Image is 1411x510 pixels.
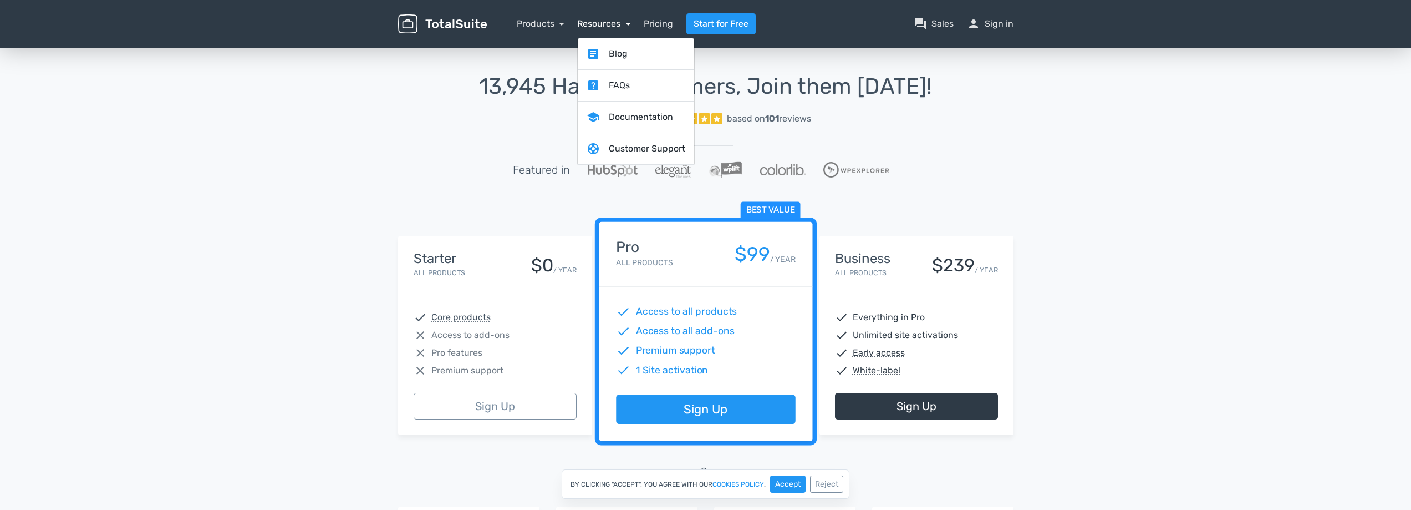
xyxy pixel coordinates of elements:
[553,265,577,275] small: / YEAR
[635,324,734,339] span: Access to all add-ons
[712,481,764,488] a: cookies policy
[616,305,630,319] span: check
[760,164,806,175] img: Colorlib
[853,311,925,324] span: Everything in Pro
[765,113,779,124] strong: 101
[734,244,770,265] div: $99
[414,251,465,266] h4: Starter
[635,344,715,358] span: Premium support
[975,265,998,275] small: / YEAR
[914,17,927,31] span: question_answer
[770,254,795,265] small: / YEAR
[740,202,800,219] span: Best value
[414,311,427,324] span: check
[578,70,694,102] a: help_centerFAQs
[431,346,482,360] span: Pro features
[616,344,630,358] span: check
[587,79,600,92] span: help_center
[578,38,694,70] a: articleBlog
[414,364,427,377] span: close
[727,112,811,125] div: based on reviews
[835,393,998,420] a: Sign Up
[616,324,630,339] span: check
[587,47,600,60] span: article
[932,256,975,275] div: $239
[578,102,694,133] a: schoolDocumentation
[616,395,795,425] a: Sign Up
[853,364,900,377] abbr: White-label
[709,161,742,178] img: WPLift
[513,164,570,176] h5: Featured in
[431,311,491,324] abbr: Core products
[414,346,427,360] span: close
[616,363,630,377] span: check
[414,329,427,342] span: close
[616,239,673,255] h4: Pro
[578,133,694,165] a: supportCustomer Support
[577,18,630,29] a: Resources
[644,17,673,31] a: Pricing
[655,161,691,178] img: ElegantThemes
[587,110,600,124] span: school
[562,469,849,499] div: By clicking "Accept", you agree with our .
[835,269,887,277] small: All Products
[531,256,553,275] div: $0
[414,269,465,277] small: All Products
[588,163,638,177] img: Hubspot
[770,476,806,493] button: Accept
[517,18,564,29] a: Products
[398,108,1013,130] a: Excellent 5/5 based on101reviews
[701,464,710,478] span: Or
[686,13,756,34] a: Start for Free
[835,329,848,342] span: check
[587,142,600,155] span: support
[835,311,848,324] span: check
[398,14,487,34] img: TotalSuite for WordPress
[914,17,954,31] a: question_answerSales
[398,74,1013,99] h1: 13,945 Happy Customers, Join them [DATE]!
[967,17,980,31] span: person
[835,364,848,377] span: check
[431,364,503,377] span: Premium support
[835,346,848,360] span: check
[853,329,958,342] span: Unlimited site activations
[431,329,510,342] span: Access to add-ons
[853,346,905,360] abbr: Early access
[414,393,577,420] a: Sign Up
[967,17,1013,31] a: personSign in
[635,305,737,319] span: Access to all products
[810,476,843,493] button: Reject
[823,162,889,178] img: WPExplorer
[835,251,890,266] h4: Business
[635,363,708,377] span: 1 Site activation
[616,258,673,267] small: All Products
